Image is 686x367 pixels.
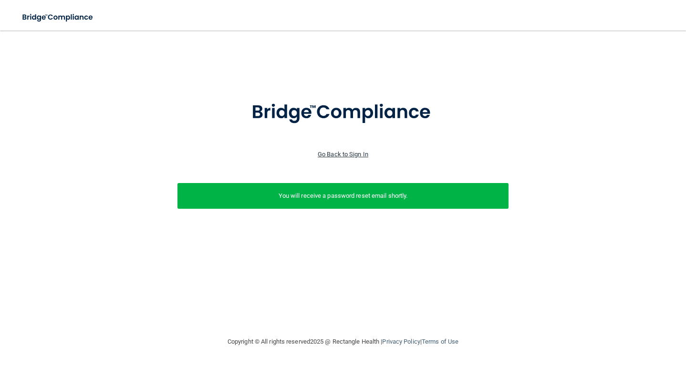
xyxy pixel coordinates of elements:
[185,190,501,202] p: You will receive a password reset email shortly.
[382,338,420,345] a: Privacy Policy
[521,299,675,337] iframe: Drift Widget Chat Controller
[14,8,102,27] img: bridge_compliance_login_screen.278c3ca4.svg
[422,338,458,345] a: Terms of Use
[169,326,517,357] div: Copyright © All rights reserved 2025 @ Rectangle Health | |
[232,88,454,137] img: bridge_compliance_login_screen.278c3ca4.svg
[318,151,368,158] a: Go Back to Sign In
